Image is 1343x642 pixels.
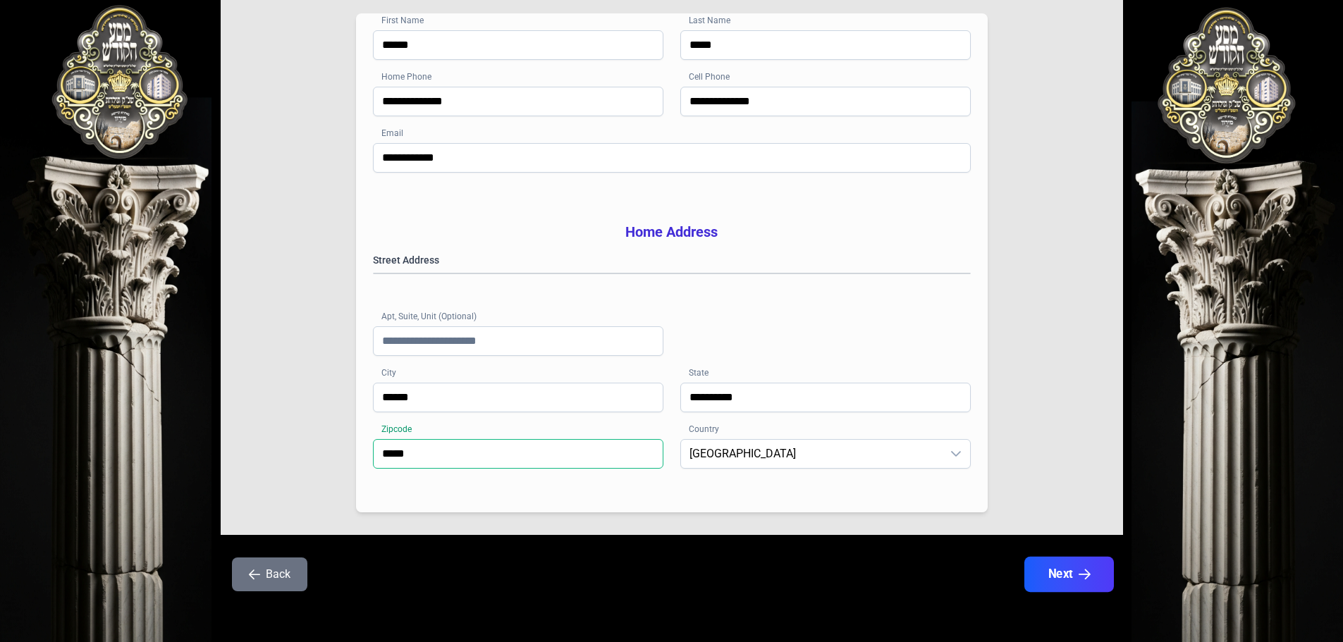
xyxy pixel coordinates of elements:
button: Back [232,557,307,591]
h3: Home Address [373,222,971,242]
span: United States [681,440,942,468]
button: Next [1024,557,1113,592]
label: Street Address [373,253,971,267]
div: dropdown trigger [942,440,970,468]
